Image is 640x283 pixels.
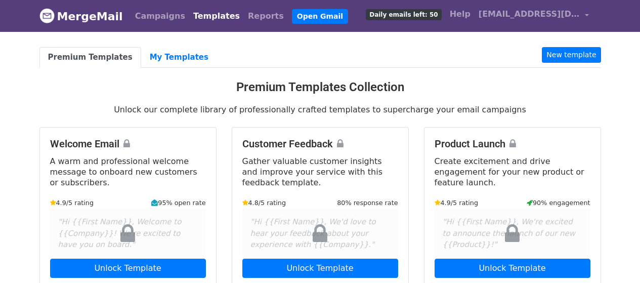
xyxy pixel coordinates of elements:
small: 4.9/5 rating [435,198,479,208]
span: Daily emails left: 50 [366,9,441,20]
a: Unlock Template [50,259,206,278]
p: A warm and professional welcome message to onboard new customers or subscribers. [50,156,206,188]
small: 4.8/5 rating [242,198,286,208]
a: Daily emails left: 50 [362,4,445,24]
p: Unlock our complete library of professionally crafted templates to supercharge your email campaigns [39,104,601,115]
h4: Welcome Email [50,138,206,150]
a: [EMAIL_ADDRESS][DOMAIN_NAME] [475,4,593,28]
h4: Customer Feedback [242,138,398,150]
a: Templates [189,6,244,26]
a: My Templates [141,47,217,68]
h4: Product Launch [435,138,590,150]
small: 90% engagement [527,198,590,208]
p: Gather valuable customer insights and improve your service with this feedback template. [242,156,398,188]
p: Create excitement and drive engagement for your new product or feature launch. [435,156,590,188]
a: Unlock Template [435,259,590,278]
small: 95% open rate [151,198,205,208]
a: New template [542,47,601,63]
small: 4.9/5 rating [50,198,94,208]
div: "Hi {{First Name}}, Welcome to {{Company}}! We're excited to have you on board." [50,208,206,259]
small: 80% response rate [337,198,398,208]
a: Campaigns [131,6,189,26]
div: "Hi {{First Name}}, We're excited to announce the launch of our new {{Product}}!" [435,208,590,259]
a: Help [446,4,475,24]
span: [EMAIL_ADDRESS][DOMAIN_NAME] [479,8,580,20]
a: Premium Templates [39,47,141,68]
h3: Premium Templates Collection [39,80,601,95]
div: "Hi {{First Name}}, We'd love to hear your feedback about your experience with {{Company}}." [242,208,398,259]
a: Unlock Template [242,259,398,278]
a: Reports [244,6,288,26]
a: Open Gmail [292,9,348,24]
img: MergeMail logo [39,8,55,23]
a: MergeMail [39,6,123,27]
